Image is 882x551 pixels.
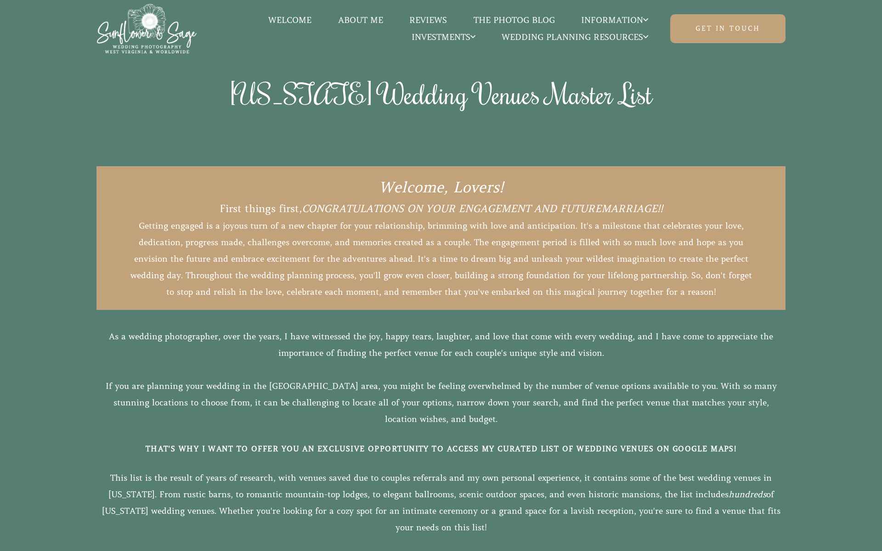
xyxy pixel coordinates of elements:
[379,179,503,197] em: Welcome, Lovers!
[96,76,786,112] h1: [US_STATE] Wedding Venues Master List
[489,31,662,43] a: Wedding Planning Resources
[581,16,648,25] span: Information
[695,24,760,33] span: Get in touch
[302,202,601,215] em: CONGRATULATIONS ON YOUR ENGAGEMENT AND FUTURE
[670,14,786,43] a: Get in touch
[130,221,755,297] span: Getting engaged is a joyous turn of a new chapter for your relationship, brimming with love and a...
[729,489,766,500] em: hundreds
[601,202,663,215] em: MARRIAGE!!
[502,33,648,42] span: Wedding Planning Resources
[568,14,662,26] a: Information
[96,378,786,427] p: If you are planning your wedding in the [GEOGRAPHIC_DATA] area, you might be feeling overwhelmed ...
[398,31,489,43] a: Investments
[96,328,786,361] p: As a wedding photographer, over the years, I have witnessed the joy, happy tears, laughter, and l...
[220,202,302,215] span: First things first,
[325,14,396,26] a: About Me
[412,33,475,42] span: Investments
[460,14,568,26] a: The Photog Blog
[96,470,786,536] p: This list is the result of years of research, with venues saved due to couples referrals and my o...
[96,4,198,54] img: Sunflower & Sage Wedding Photography
[396,14,460,26] a: Reviews
[255,14,325,26] a: Welcome
[146,444,737,453] strong: That's why I want to offer you an exclusive opportunity to access my curated list of wedding venu...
